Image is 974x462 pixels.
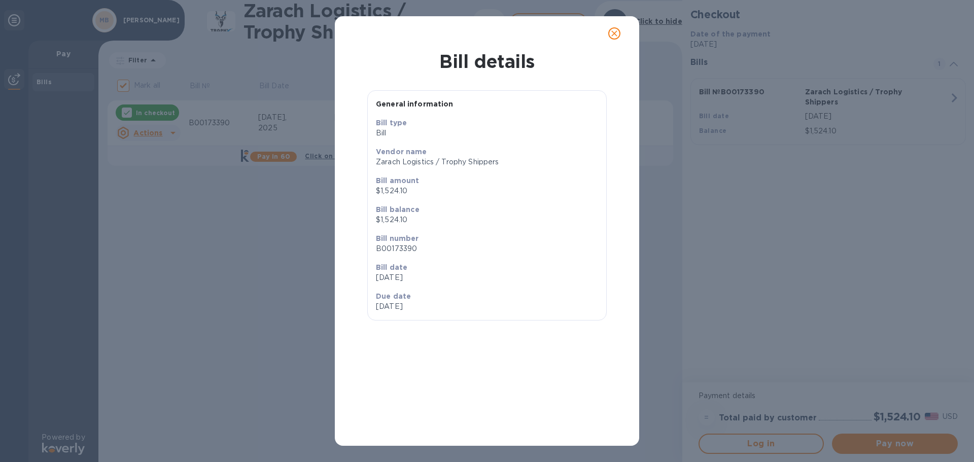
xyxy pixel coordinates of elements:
[376,205,420,214] b: Bill balance
[376,292,411,300] b: Due date
[343,51,631,72] h1: Bill details
[376,243,598,254] p: B00173390
[376,234,419,242] b: Bill number
[376,301,483,312] p: [DATE]
[376,272,598,283] p: [DATE]
[376,119,407,127] b: Bill type
[376,215,598,225] p: $1,524.10
[376,148,427,156] b: Vendor name
[376,128,598,138] p: Bill
[376,263,407,271] b: Bill date
[376,157,598,167] p: Zarach Logistics / Trophy Shippers
[376,100,454,108] b: General information
[376,186,598,196] p: $1,524.10
[602,21,627,46] button: close
[376,176,420,185] b: Bill amount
